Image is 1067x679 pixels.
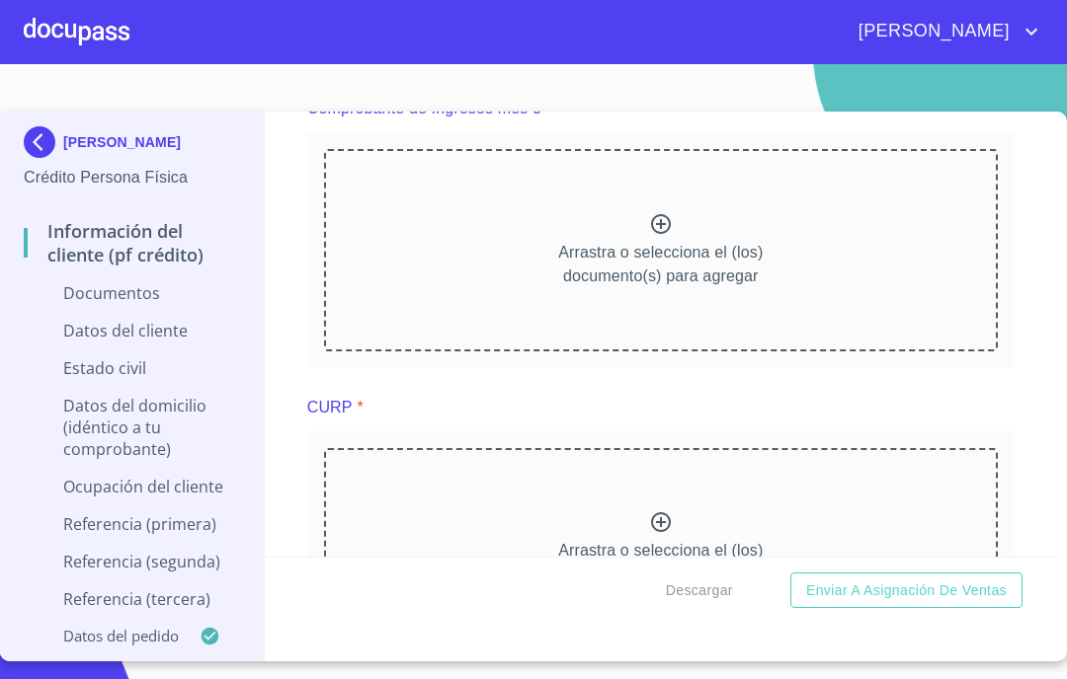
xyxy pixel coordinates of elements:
p: Arrastra o selecciona el (los) documento(s) para agregar [558,539,763,586]
p: Datos del domicilio (idéntico a tu comprobante) [24,395,240,460]
p: Estado Civil [24,357,240,379]
p: Referencia (segunda) [24,551,240,572]
p: Documentos [24,282,240,304]
span: Descargar [666,578,733,603]
button: Enviar a Asignación de Ventas [790,572,1023,609]
p: Crédito Persona Física [24,166,240,189]
span: [PERSON_NAME] [844,16,1020,47]
span: Enviar a Asignación de Ventas [806,578,1007,603]
div: [PERSON_NAME] [24,126,240,166]
button: account of current user [844,16,1043,47]
p: Referencia (tercera) [24,588,240,610]
p: [PERSON_NAME] [63,134,181,150]
p: CURP [307,396,353,419]
p: Ocupación del Cliente [24,476,240,497]
p: Datos del cliente [24,320,240,341]
p: Referencia (primera) [24,513,240,535]
p: Datos del pedido [24,626,200,645]
button: Descargar [658,572,741,609]
p: Arrastra o selecciona el (los) documento(s) para agregar [558,241,763,288]
p: Información del cliente (PF crédito) [24,219,240,266]
img: Docupass spot blue [24,126,63,158]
